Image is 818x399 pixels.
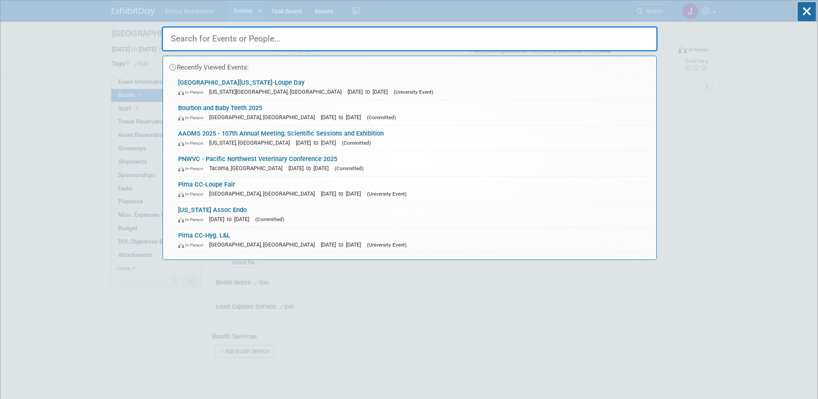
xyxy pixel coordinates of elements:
span: In-Person [178,166,207,171]
span: Tacoma, [GEOGRAPHIC_DATA] [209,165,287,171]
span: In-Person [178,115,207,120]
input: Search for Events or People... [162,26,658,51]
span: (Committed) [335,165,364,171]
span: [DATE] to [DATE] [321,190,365,197]
span: [DATE] to [DATE] [348,89,392,95]
a: Bourbon and Baby Teeth 2025 In-Person [GEOGRAPHIC_DATA], [GEOGRAPHIC_DATA] [DATE] to [DATE] (Comm... [174,100,652,125]
span: (Committed) [342,140,371,146]
span: (University Event) [367,191,407,197]
a: [GEOGRAPHIC_DATA][US_STATE]-Loupe Day In-Person [US_STATE][GEOGRAPHIC_DATA], [GEOGRAPHIC_DATA] [D... [174,75,652,100]
span: [US_STATE][GEOGRAPHIC_DATA], [GEOGRAPHIC_DATA] [209,89,346,95]
span: (University Event) [394,89,433,95]
span: [GEOGRAPHIC_DATA], [GEOGRAPHIC_DATA] [209,190,319,197]
a: PNWVC - Pacific Northwest Veterinary Conference 2025 In-Person Tacoma, [GEOGRAPHIC_DATA] [DATE] t... [174,151,652,176]
span: (Committed) [367,114,396,120]
a: AAOMS 2025 - 107th Annual Meeting, Scientific Sessions and Exhibition In-Person [US_STATE], [GEOG... [174,126,652,151]
span: [GEOGRAPHIC_DATA], [GEOGRAPHIC_DATA] [209,114,319,120]
span: In-Person [178,217,207,222]
span: (Committed) [255,216,284,222]
span: In-Person [178,89,207,95]
span: [DATE] to [DATE] [321,241,365,248]
a: Pima CC-Loupe Fair In-Person [GEOGRAPHIC_DATA], [GEOGRAPHIC_DATA] [DATE] to [DATE] (University Ev... [174,177,652,202]
span: In-Person [178,140,207,146]
span: [DATE] to [DATE] [288,165,333,171]
div: Recently Viewed Events: [167,56,652,75]
span: In-Person [178,242,207,248]
a: [US_STATE] Assoc Endo In-Person [DATE] to [DATE] (Committed) [174,202,652,227]
span: [DATE] to [DATE] [321,114,365,120]
a: Pima CC-Hyg. L&L In-Person [GEOGRAPHIC_DATA], [GEOGRAPHIC_DATA] [DATE] to [DATE] (University Event) [174,228,652,253]
span: [DATE] to [DATE] [296,139,340,146]
span: (University Event) [367,242,407,248]
span: In-Person [178,191,207,197]
span: [DATE] to [DATE] [209,216,254,222]
span: [US_STATE], [GEOGRAPHIC_DATA] [209,139,294,146]
span: [GEOGRAPHIC_DATA], [GEOGRAPHIC_DATA] [209,241,319,248]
